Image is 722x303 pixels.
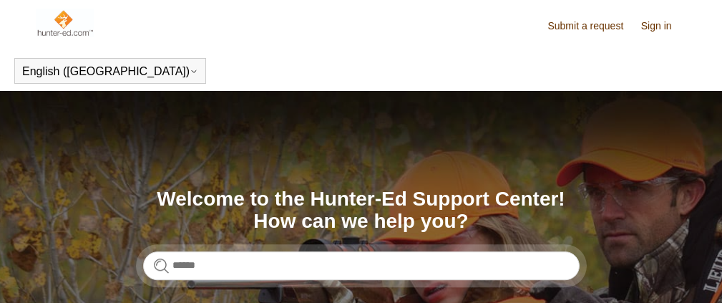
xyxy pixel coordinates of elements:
[22,65,198,78] button: English ([GEOGRAPHIC_DATA])
[143,251,580,280] input: Search
[641,19,686,34] a: Sign in
[547,19,638,34] a: Submit a request
[143,188,580,233] h1: Welcome to the Hunter-Ed Support Center! How can we help you?
[36,9,94,37] img: Hunter-Ed Help Center home page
